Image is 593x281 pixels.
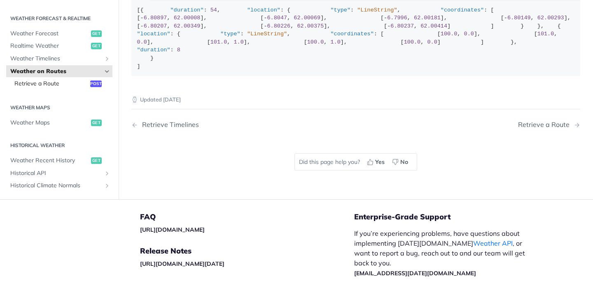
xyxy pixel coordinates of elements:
[137,47,170,53] span: "duration"
[6,28,112,40] a: Weather Forecastget
[233,39,243,45] span: 1.0
[420,23,447,29] span: 62.00414
[354,269,476,277] a: [EMAIL_ADDRESS][DATE][DOMAIN_NAME]
[6,15,112,22] h2: Weather Forecast & realtime
[131,96,580,104] p: Updated [DATE]
[10,55,102,63] span: Weather Timelines
[174,23,201,29] span: 62.00349
[375,158,385,166] span: Yes
[137,31,170,37] span: "location"
[400,158,408,166] span: No
[427,39,437,45] span: 0.0
[6,167,112,180] a: Historical APIShow subpages for Historical API
[104,170,110,177] button: Show subpages for Historical API
[6,40,112,53] a: Realtime Weatherget
[357,7,397,13] span: "LineString"
[473,239,513,247] a: Weather API
[131,121,324,129] a: Previous Page: Retrieve Timelines
[91,43,102,50] span: get
[441,31,458,37] span: 100.0
[330,31,374,37] span: "coordinates"
[170,7,204,13] span: "duration"
[10,119,89,127] span: Weather Maps
[414,15,441,21] span: 62.00181
[140,260,224,267] a: [URL][DOMAIN_NAME][DATE]
[140,246,354,256] h5: Release Notes
[90,81,102,87] span: post
[404,39,421,45] span: 100.0
[330,39,340,45] span: 1.0
[10,182,102,190] span: Historical Climate Normals
[10,169,102,177] span: Historical API
[10,157,89,165] span: Weather Recent History
[537,31,554,37] span: 101.0
[10,67,102,76] span: Weather on Routes
[104,183,110,189] button: Show subpages for Historical Climate Normals
[140,226,205,233] a: [URL][DOMAIN_NAME]
[389,156,413,168] button: No
[307,39,324,45] span: 100.0
[267,23,291,29] span: 6.80226
[91,157,102,164] span: get
[464,31,474,37] span: 0.0
[354,212,547,222] h5: Enterprise-Grade Support
[247,7,280,13] span: "location"
[137,6,575,71] div: [{ : , : { : , : [ [ , ], [ , ], [ , ], [ , ], [ , ], [ , ], [ , ] ] } }, { : { : , : [ [ , ], [ ...
[264,23,267,29] span: -
[140,23,144,29] span: -
[364,156,389,168] button: Yes
[504,15,507,21] span: -
[297,23,324,29] span: 62.00375
[518,121,580,129] a: Next Page: Retrieve a Route
[294,15,320,21] span: 62.00069
[294,153,417,170] div: Did this page help you?
[518,121,574,129] div: Retrieve a Route
[264,15,267,21] span: -
[6,65,112,78] a: Weather on RoutesHide subpages for Weather on Routes
[104,68,110,75] button: Hide subpages for Weather on Routes
[537,15,564,21] span: 62.00293
[6,53,112,65] a: Weather TimelinesShow subpages for Weather Timelines
[220,31,240,37] span: "type"
[174,15,201,21] span: 62.00008
[177,47,180,53] span: 8
[138,121,199,129] div: Retrieve Timelines
[104,55,110,62] button: Show subpages for Weather Timelines
[441,7,484,13] span: "coordinates"
[10,78,112,90] a: Retrieve a Routepost
[91,120,102,126] span: get
[140,15,144,21] span: -
[137,39,147,45] span: 0.0
[91,30,102,37] span: get
[6,154,112,167] a: Weather Recent Historyget
[131,113,580,137] nav: Pagination Controls
[507,15,531,21] span: 6.80149
[6,180,112,192] a: Historical Climate NormalsShow subpages for Historical Climate Normals
[10,42,89,51] span: Realtime Weather
[6,104,112,111] h2: Weather Maps
[144,15,167,21] span: 6.80897
[210,7,217,13] span: 54
[140,212,354,222] h5: FAQ
[247,31,287,37] span: "LineString"
[14,80,88,88] span: Retrieve a Route
[6,142,112,149] h2: Historical Weather
[330,7,350,13] span: "type"
[387,15,407,21] span: 6.7996
[210,39,227,45] span: 101.0
[354,228,534,278] p: If you’re experiencing problems, have questions about implementing [DATE][DOMAIN_NAME] , or want ...
[144,23,167,29] span: 6.80207
[267,15,287,21] span: 6.8047
[387,23,390,29] span: -
[390,23,414,29] span: 6.80237
[6,117,112,129] a: Weather Mapsget
[10,30,89,38] span: Weather Forecast
[384,15,387,21] span: -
